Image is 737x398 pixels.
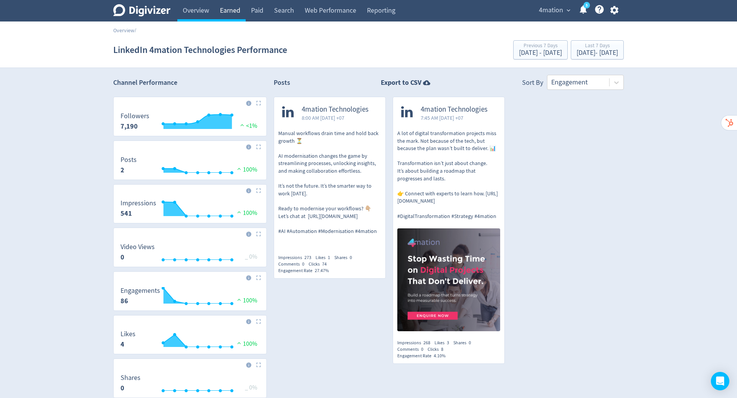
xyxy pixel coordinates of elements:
[586,3,588,8] text: 5
[235,297,243,302] img: positive-performance.svg
[302,114,368,122] span: 8:00 AM [DATE] +07
[513,40,568,59] button: Previous 7 Days[DATE] - [DATE]
[117,243,263,264] svg: Video Views 0
[121,165,124,175] strong: 2
[278,254,316,261] div: Impressions
[393,97,504,334] a: 4mation Technologies7:45 AM [DATE] +07A lot of digital transformation projects miss the mark. Not...
[235,297,257,304] span: 100%
[519,43,562,50] div: Previous 7 Days
[423,340,430,346] span: 268
[304,254,311,261] span: 273
[245,384,257,391] span: _ 0%
[316,254,334,261] div: Likes
[117,200,263,220] svg: Impressions 541
[278,261,309,268] div: Comments
[435,340,453,346] div: Likes
[315,268,329,274] span: 27.47%
[121,122,138,131] strong: 7,190
[121,243,155,251] dt: Video Views
[113,38,287,62] h1: LinkedIn 4mation Technologies Performance
[256,231,261,236] img: Placeholder
[256,319,261,324] img: Placeholder
[421,114,487,122] span: 7:45 AM [DATE] +07
[274,97,385,248] a: 4mation Technologies8:00 AM [DATE] +07Manual workflows drain time and hold back growth ⏳ AI moder...
[117,287,263,307] svg: Engagements 86
[334,254,356,261] div: Shares
[278,268,333,274] div: Engagement Rate
[421,346,423,352] span: 0
[134,27,136,34] span: /
[302,261,304,267] span: 0
[453,340,475,346] div: Shares
[328,254,330,261] span: 1
[113,78,267,88] h2: Channel Performance
[121,155,137,164] dt: Posts
[350,254,352,261] span: 0
[397,353,450,359] div: Engagement Rate
[571,40,624,59] button: Last 7 Days[DATE]- [DATE]
[397,346,428,353] div: Comments
[421,105,487,114] span: 4mation Technologies
[235,340,257,348] span: 100%
[121,296,128,306] strong: 86
[583,2,590,8] a: 5
[381,78,421,88] strong: Export to CSV
[235,209,243,215] img: positive-performance.svg
[256,101,261,106] img: Placeholder
[711,372,729,390] div: Open Intercom Messenger
[121,373,140,382] dt: Shares
[117,112,263,133] svg: Followers 7,190
[113,27,134,34] a: Overview
[428,346,448,353] div: Clicks
[256,275,261,280] img: Placeholder
[519,50,562,56] div: [DATE] - [DATE]
[469,340,471,346] span: 0
[565,7,572,14] span: expand_more
[121,340,124,349] strong: 4
[235,340,243,346] img: positive-performance.svg
[274,78,290,90] h2: Posts
[121,253,124,262] strong: 0
[539,4,563,17] span: 4mation
[522,78,543,90] div: Sort By
[441,346,443,352] span: 8
[302,105,368,114] span: 4mation Technologies
[121,286,160,295] dt: Engagements
[121,199,156,208] dt: Impressions
[434,353,446,359] span: 4.10%
[577,50,618,56] div: [DATE] - [DATE]
[256,144,261,149] img: Placeholder
[278,130,381,235] p: Manual workflows drain time and hold back growth ⏳ AI modernisation changes the game by streamlin...
[235,166,243,172] img: positive-performance.svg
[117,156,263,177] svg: Posts 2
[577,43,618,50] div: Last 7 Days
[117,374,263,395] svg: Shares 0
[121,383,124,393] strong: 0
[121,112,149,121] dt: Followers
[447,340,449,346] span: 3
[238,122,257,130] span: <1%
[238,122,246,128] img: positive-performance.svg
[121,330,136,339] dt: Likes
[397,340,435,346] div: Impressions
[536,4,572,17] button: 4mation
[397,130,500,220] p: A lot of digital transformation projects miss the mark. Not because of the tech, but because the ...
[256,188,261,193] img: Placeholder
[309,261,331,268] div: Clicks
[322,261,327,267] span: 74
[245,253,257,261] span: _ 0%
[121,209,132,218] strong: 541
[235,166,257,173] span: 100%
[117,330,263,351] svg: Likes 4
[235,209,257,217] span: 100%
[397,228,500,331] img: https://media.cf.digivizer.com/images/linkedin-131998485-urn:li:share:7364492805622165505-965c365...
[256,362,261,367] img: Placeholder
